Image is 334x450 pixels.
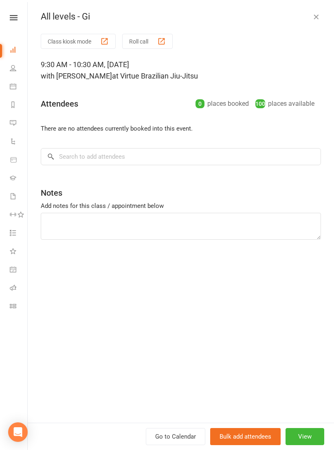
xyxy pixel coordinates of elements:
button: Bulk add attendees [210,428,281,445]
span: at Virtue Brazilian Jiu-Jitsu [112,72,198,80]
span: with [PERSON_NAME] [41,72,112,80]
a: People [10,60,28,78]
div: 9:30 AM - 10:30 AM, [DATE] [41,59,321,82]
div: All levels - Gi [28,11,334,22]
a: Roll call kiosk mode [10,280,28,298]
button: Class kiosk mode [41,34,116,49]
div: 0 [196,99,204,108]
button: View [286,428,324,445]
a: Reports [10,96,28,115]
div: Open Intercom Messenger [8,422,28,442]
a: Dashboard [10,42,28,60]
div: Attendees [41,98,78,109]
div: places available [255,98,314,109]
div: 100 [255,99,265,108]
input: Search to add attendees [41,148,321,165]
a: Class kiosk mode [10,298,28,316]
a: What's New [10,243,28,261]
div: Notes [41,187,62,199]
a: General attendance kiosk mode [10,261,28,280]
a: Calendar [10,78,28,96]
li: There are no attendees currently booked into this event. [41,124,321,133]
button: Roll call [122,34,173,49]
a: Product Sales [10,151,28,170]
div: places booked [196,98,249,109]
a: Go to Calendar [146,428,205,445]
div: Add notes for this class / appointment below [41,201,321,211]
